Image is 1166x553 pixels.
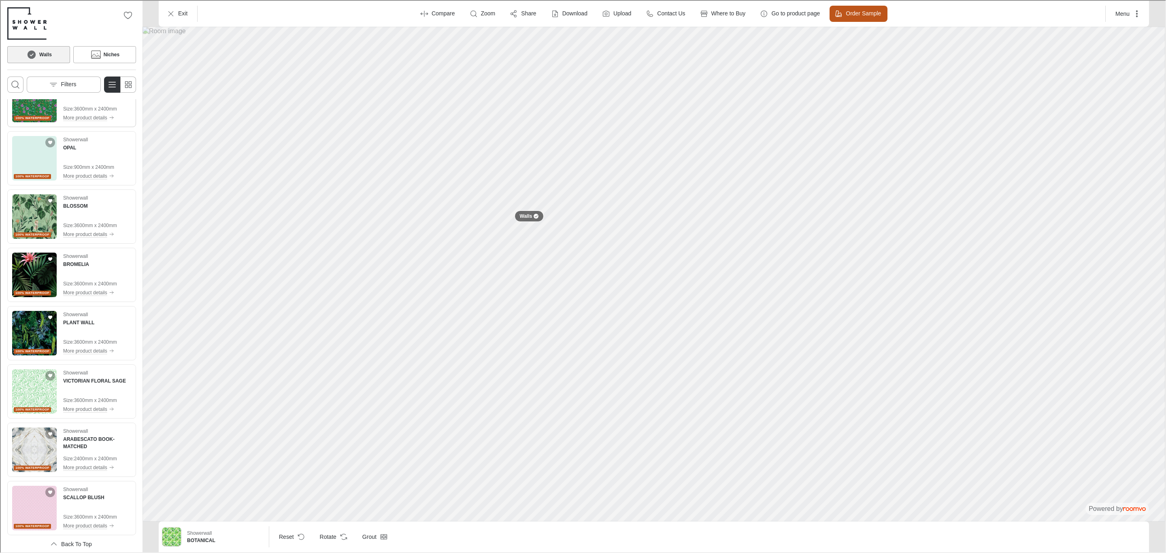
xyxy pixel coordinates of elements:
p: Walls [519,212,532,219]
button: Walls [514,210,543,221]
button: Go to product page [754,5,826,21]
img: BLOSSOM. Link opens in a new window. [11,194,56,238]
p: More product details [62,405,106,412]
button: More product details [62,229,116,238]
p: Size : [62,338,73,345]
span: 100% waterproof [15,173,49,178]
button: Zoom room image [464,5,501,21]
button: Open groove dropdown [355,528,392,544]
button: Add SCALLOP BLUSH to favorites [45,487,54,496]
p: More product details [62,521,106,529]
button: More product details [62,462,130,471]
p: Powered by [1088,504,1145,513]
p: Showerwall [62,135,87,143]
div: See BLOSSOM in the room [6,189,135,243]
p: More product details [62,347,106,354]
button: Enter compare mode [415,5,461,21]
p: Zoom [480,9,495,17]
div: See ARABESCATO BOOK-MATCHED in the room [6,422,135,476]
button: Show details for BOTANICAL [184,526,265,546]
p: More product details [62,288,106,296]
p: 900mm x 2400mm [73,163,113,170]
img: Logo representing Showerwall. [6,6,46,39]
button: Add ARABESCATO BOOK-MATCHED to favorites [45,428,54,438]
p: More product details [62,463,106,470]
button: No favorites [119,6,135,23]
h6: BOTANICAL [186,536,262,543]
button: Switch to detail view [103,76,119,92]
h6: Niches [103,50,119,57]
p: Showerwall [62,194,87,201]
a: Go to Showerwall's website. [6,6,46,39]
h4: SCALLOP BLUSH [62,493,104,500]
p: Download [562,9,587,17]
span: 100% waterproof [15,348,49,353]
button: Add VICTORIAN FLORAL SAGE to favorites [45,370,54,380]
p: Exit [177,9,187,17]
p: Showerwall [62,310,87,317]
p: 2400mm x 2400mm [73,454,116,462]
p: Compare [431,9,454,17]
button: Share [504,5,542,21]
p: Size : [62,221,73,228]
button: Upload a picture of your room [596,5,637,21]
img: OPAL. Link opens in a new window. [11,135,56,180]
button: Open the filters menu [26,76,100,92]
div: Product List Mode Selector [103,76,135,92]
button: Switch to simple view [119,76,135,92]
div: See PLANT WALL in the room [6,305,135,359]
button: More actions [1108,5,1145,21]
p: Contact Us [656,9,684,17]
p: Size : [62,396,73,403]
p: 3600mm x 2400mm [73,338,116,345]
div: The visualizer is powered by Roomvo. [1088,504,1145,513]
p: Order Sample [845,9,880,17]
p: 3600mm x 2400mm [73,104,116,112]
button: Exit [161,5,193,21]
img: ARABESCATO BOOK-MATCHED. Link opens in a new window. [11,427,56,471]
button: Rotate Surface [313,528,352,544]
button: More product details [62,346,116,355]
h4: OPAL [62,143,75,151]
button: More product details [62,521,116,530]
span: 100% waterproof [15,465,49,470]
img: VINTAGE BIRDS. Link opens in a new window. [11,77,56,121]
button: Add PLANT WALL to favorites [45,312,54,321]
span: 100% waterproof [15,290,49,295]
p: 3600mm x 2400mm [73,221,116,228]
img: SCALLOP BLUSH. Link opens in a new window. [11,485,56,530]
img: BROMELIA. Link opens in a new window. [11,252,56,296]
img: VICTORIAN FLORAL SAGE. Link opens in a new window. [11,368,56,413]
p: More product details [62,113,106,121]
p: Filters [60,80,75,88]
span: 100% waterproof [15,232,49,236]
div: See BROMELIA in the room [6,247,135,301]
button: Scroll back to the beginning [6,535,135,551]
button: Reset product [272,528,309,544]
p: Go to product page [770,9,819,17]
p: Size : [62,513,73,520]
p: Size : [62,104,73,112]
h4: VICTORIAN FLORAL SAGE [62,376,125,384]
div: See VICTORIAN FLORAL SAGE in the room [6,364,135,418]
p: Where to Buy [711,9,745,17]
div: See SCALLOP BLUSH in the room [6,480,135,534]
button: Walls [6,45,69,62]
p: 3600mm x 2400mm [73,396,116,403]
button: Contact Us [640,5,691,21]
div: See OPAL in the room [6,130,135,185]
p: 3600mm x 2400mm [73,513,116,520]
button: More product details [62,404,125,413]
img: roomvo_wordmark.svg [1122,506,1145,510]
label: Upload [613,9,630,17]
h4: ARABESCATO BOOK-MATCHED [62,435,130,449]
p: Size : [62,279,73,287]
p: 3600mm x 2400mm [73,279,116,287]
button: Download [545,5,593,21]
h4: BLOSSOM [62,202,87,209]
span: 100% waterproof [15,406,49,411]
img: BOTANICAL [162,527,180,545]
h4: PLANT WALL [62,318,94,325]
button: More product details [62,171,113,180]
button: Add BROMELIA to favorites [45,253,54,263]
